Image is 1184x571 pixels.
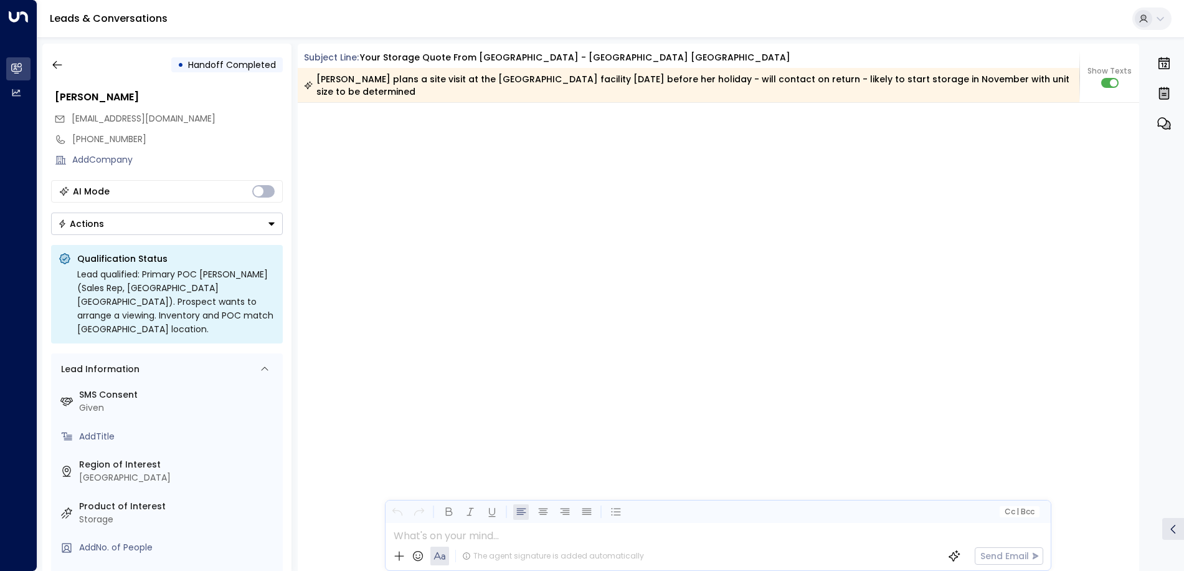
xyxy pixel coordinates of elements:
div: AI Mode [73,185,110,198]
div: Actions [58,218,104,229]
div: Given [79,401,278,415]
label: Region of Interest [79,458,278,471]
span: Handoff Completed [188,59,276,71]
div: Lead qualified: Primary POC [PERSON_NAME] (Sales Rep, [GEOGRAPHIC_DATA] [GEOGRAPHIC_DATA]). Prosp... [77,267,275,336]
div: AddCompany [72,153,283,166]
div: [PERSON_NAME] [55,90,283,105]
button: Redo [411,504,427,520]
div: [PERSON_NAME] plans a site visit at the [GEOGRAPHIC_DATA] facility [DATE] before her holiday - wi... [304,73,1073,98]
span: Rawlingssr1959@gmail.com [72,112,215,125]
div: Button group with a nested menu [51,213,283,235]
div: AddNo. of People [79,541,278,554]
button: Undo [389,504,405,520]
button: Cc|Bcc [1000,506,1040,518]
span: Cc Bcc [1005,507,1035,516]
button: Actions [51,213,283,235]
a: Leads & Conversations [50,11,168,26]
div: Storage [79,513,278,526]
div: Lead Information [57,363,140,376]
p: Qualification Status [77,252,275,265]
span: Subject Line: [304,51,359,64]
label: Product of Interest [79,500,278,513]
label: SMS Consent [79,388,278,401]
div: • [178,54,184,76]
div: [GEOGRAPHIC_DATA] [79,471,278,484]
div: Your storage quote from [GEOGRAPHIC_DATA] - [GEOGRAPHIC_DATA] [GEOGRAPHIC_DATA] [360,51,790,64]
div: [PHONE_NUMBER] [72,133,283,146]
span: Show Texts [1087,65,1132,77]
span: | [1016,507,1019,516]
span: [EMAIL_ADDRESS][DOMAIN_NAME] [72,112,215,125]
div: The agent signature is added automatically [462,550,644,562]
div: AddTitle [79,430,278,443]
